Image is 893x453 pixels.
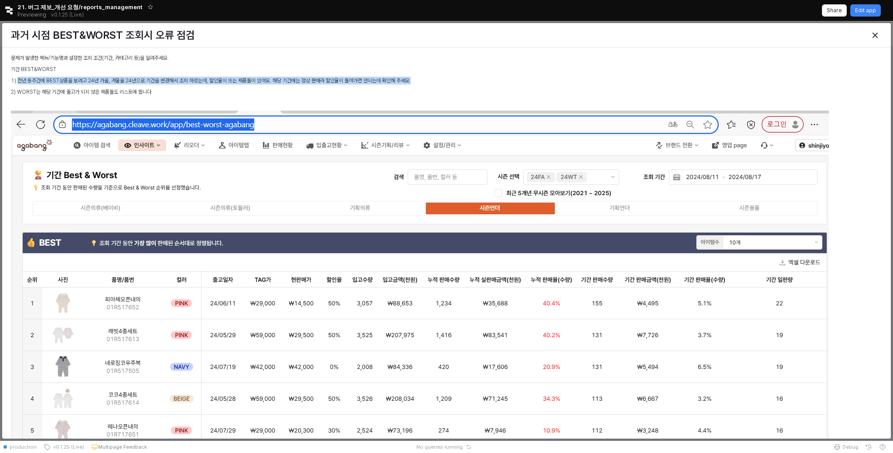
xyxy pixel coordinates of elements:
[876,441,890,453] button: Help
[464,444,473,450] button: Reset app state
[842,443,858,450] span: Debug
[146,3,155,11] button: Add app to favorites
[416,443,463,450] span: No queries running
[868,28,882,42] button: Close
[11,88,882,96] p: 2) WORST는 해당 기간에 출고가 되지 않은 제품들도 리스트에 뜹니다.
[862,441,876,453] button: History
[51,11,84,18] p: v0.1.25 (Live)
[827,7,842,14] p: Share
[17,10,46,19] span: Previewing
[11,65,882,73] p: 기간 BEST&WORST
[17,3,143,11] span: 21. 버그 제보_개선 요청/reports_management
[98,443,147,450] p: Multipage Feedback
[17,9,89,21] div: Previewing v0.1.25 (Live)
[850,4,881,17] button: Edit app
[88,441,150,453] button: Multipage Feedback
[830,441,862,453] button: Debug
[10,443,37,450] span: production
[855,7,876,14] p: Edit app
[11,54,882,62] p: 문제가 발생한 메뉴/기능명과 설정한 조회 조건(기간, 카테고리 등)을 알려주세요.
[46,9,89,21] button: Releases and History
[822,4,847,17] button: Share app
[11,29,663,41] h3: 과거 시점 BEST&WORST 조회시 오류 점검
[11,77,882,85] p: 1) 전년 동주간에 BEST상품을 보려고 24년 가을, 겨울을 24년으로 기간을 변경해서 조회 하였는데, 할인율이 뜨는 제품들이 있어요. 해당 기간에는 정상 판매라 할인율이 ...
[40,441,88,453] button: v0.1.25 (Live)
[51,443,84,450] span: v0.1.25 (Live)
